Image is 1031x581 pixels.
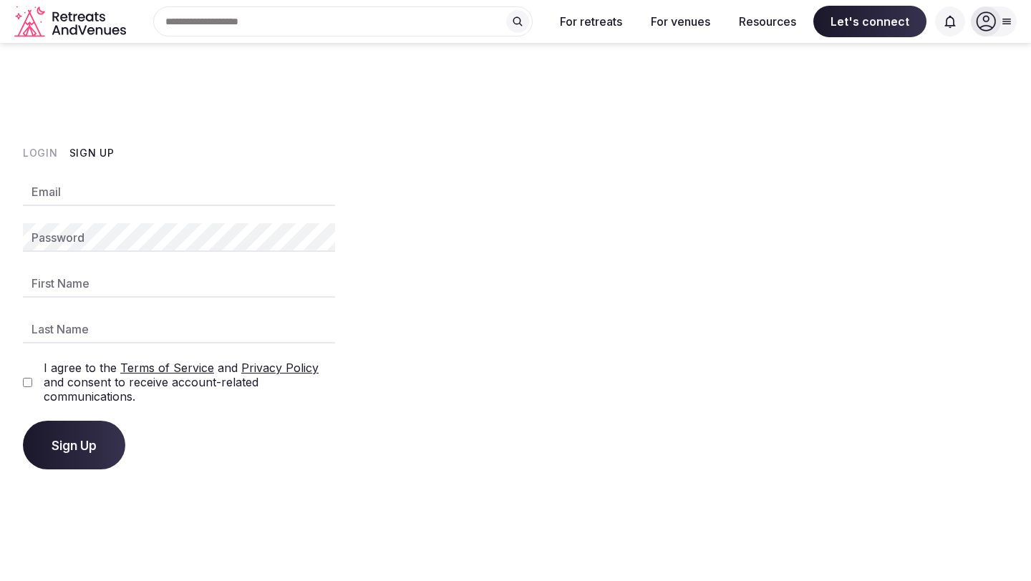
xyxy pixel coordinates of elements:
button: For retreats [548,6,634,37]
span: Sign Up [52,438,97,452]
label: I agree to the and and consent to receive account-related communications. [44,361,335,404]
button: Sign Up [69,146,115,160]
span: Let's connect [813,6,926,37]
button: Sign Up [23,421,125,469]
button: Resources [727,6,808,37]
a: Privacy Policy [241,361,319,375]
button: Login [23,146,58,160]
svg: Retreats and Venues company logo [14,6,129,38]
a: Terms of Service [120,361,214,375]
a: Visit the homepage [14,6,129,38]
img: My Account Background [358,43,1031,572]
button: For venues [639,6,722,37]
